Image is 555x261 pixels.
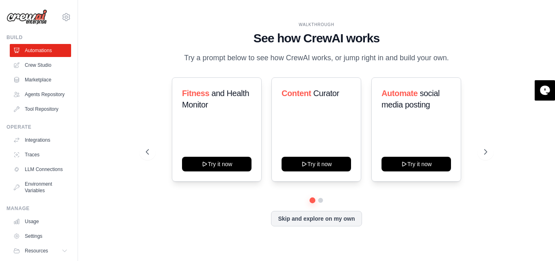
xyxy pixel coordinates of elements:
[10,88,71,101] a: Agents Repository
[10,59,71,72] a: Crew Studio
[10,178,71,197] a: Environment Variables
[7,34,71,41] div: Build
[182,89,209,98] span: Fitness
[10,244,71,257] button: Resources
[146,31,487,46] h1: See how CrewAI works
[7,9,47,25] img: Logo
[271,211,362,226] button: Skip and explore on my own
[10,44,71,57] a: Automations
[182,157,251,171] button: Try it now
[514,222,555,261] iframe: Chat Widget
[382,157,451,171] button: Try it now
[182,89,249,109] span: and Health Monitor
[10,73,71,86] a: Marketplace
[382,89,418,98] span: Automate
[146,22,487,28] div: WALKTHROUGH
[313,89,339,98] span: Curator
[10,134,71,147] a: Integrations
[382,89,440,109] span: social media posting
[7,205,71,212] div: Manage
[282,89,311,98] span: Content
[10,230,71,243] a: Settings
[25,248,48,254] span: Resources
[7,124,71,130] div: Operate
[180,52,453,64] p: Try a prompt below to see how CrewAI works, or jump right in and build your own.
[282,157,351,171] button: Try it now
[10,103,71,116] a: Tool Repository
[10,148,71,161] a: Traces
[10,215,71,228] a: Usage
[10,163,71,176] a: LLM Connections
